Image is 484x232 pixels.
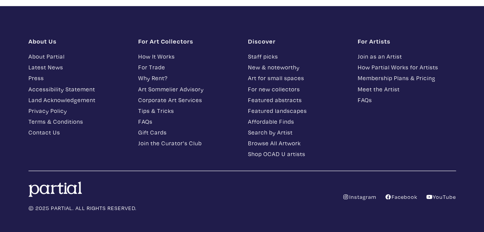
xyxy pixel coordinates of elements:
a: Join the Curator's Club [138,139,236,148]
a: Facebook [385,193,417,200]
a: Press [28,74,127,82]
a: For Trade [138,63,236,72]
a: FAQs [138,117,236,126]
a: Affordable Finds [248,117,346,126]
div: © 2025 PARTIAL. ALL RIGHTS RESERVED. [23,182,242,212]
a: Corporate Art Services [138,96,236,104]
a: Why Rent? [138,74,236,82]
a: Staff picks [248,52,346,61]
a: Meet the Artist [358,85,456,94]
a: Featured abstracts [248,96,346,104]
a: Tips & Tricks [138,106,236,115]
a: How It Works [138,52,236,61]
a: Search by Artist [248,128,346,137]
h1: For Artists [358,37,456,45]
a: Membership Plans & Pricing [358,74,456,82]
a: Instagram [342,193,376,200]
a: Shop OCAD U artists [248,150,346,158]
a: Terms & Conditions [28,117,127,126]
a: Contact Us [28,128,127,137]
h1: About Us [28,37,127,45]
a: About Partial [28,52,127,61]
a: For new collectors [248,85,346,94]
a: Latest News [28,63,127,72]
a: Featured landscapes [248,106,346,115]
a: Gift Cards [138,128,236,137]
a: How Partial Works for Artists [358,63,456,72]
img: logo.svg [28,182,82,197]
a: New & noteworthy [248,63,346,72]
a: FAQs [358,96,456,104]
a: Join as an Artist [358,52,456,61]
a: Art for small spaces [248,74,346,82]
a: Land Acknowledgement [28,96,127,104]
a: Privacy Policy [28,106,127,115]
h1: Discover [248,37,346,45]
a: Art Sommelier Advisory [138,85,236,94]
a: YouTube [426,193,456,200]
h1: For Art Collectors [138,37,236,45]
a: Accessibility Statement [28,85,127,94]
a: Browse All Artwork [248,139,346,148]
